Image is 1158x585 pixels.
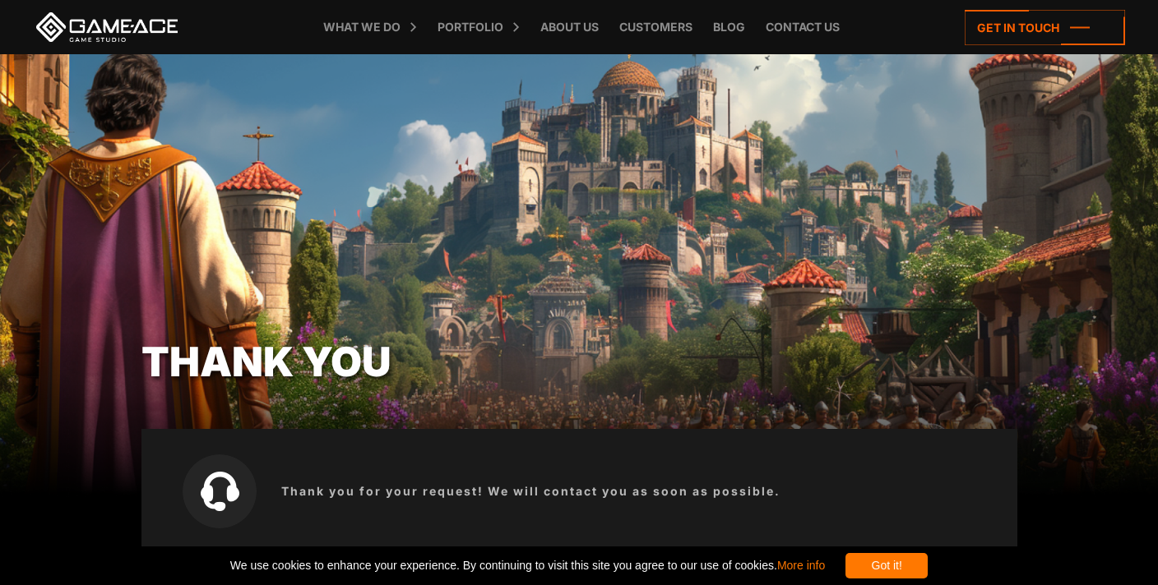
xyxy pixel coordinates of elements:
[230,553,825,578] span: We use cookies to enhance your experience. By continuing to visit this site you agree to our use ...
[141,429,1017,553] div: Thank you for your request! We will contact you as soon as possible.
[777,559,825,572] a: More info
[965,10,1125,45] a: Get in touch
[141,332,1017,393] div: Thank you
[845,553,928,578] div: Got it!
